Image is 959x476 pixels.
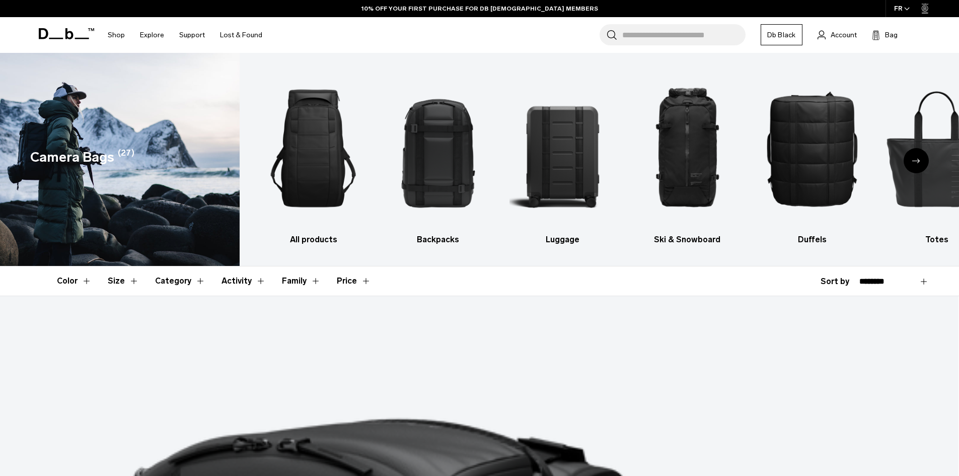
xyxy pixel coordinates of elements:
[904,148,929,173] div: Next slide
[509,68,617,246] a: Db Luggage
[118,147,134,168] span: (27)
[260,234,367,246] h3: All products
[179,17,205,53] a: Support
[634,68,741,229] img: Db
[222,266,266,296] button: Toggle Filter
[220,17,262,53] a: Lost & Found
[385,68,492,246] a: Db Backpacks
[759,68,866,246] a: Db Duffels
[634,68,741,246] li: 4 / 10
[108,17,125,53] a: Shop
[260,68,367,246] a: Db All products
[260,68,367,229] img: Db
[509,234,617,246] h3: Luggage
[872,29,898,41] button: Bag
[361,4,598,13] a: 10% OFF YOUR FIRST PURCHASE FOR DB [DEMOGRAPHIC_DATA] MEMBERS
[634,234,741,246] h3: Ski & Snowboard
[634,68,741,246] a: Db Ski & Snowboard
[885,30,898,40] span: Bag
[100,17,270,53] nav: Main Navigation
[509,68,617,246] li: 3 / 10
[140,17,164,53] a: Explore
[509,68,617,229] img: Db
[282,266,321,296] button: Toggle Filter
[337,266,371,296] button: Toggle Price
[385,68,492,246] li: 2 / 10
[57,266,92,296] button: Toggle Filter
[385,234,492,246] h3: Backpacks
[108,266,139,296] button: Toggle Filter
[30,147,114,168] h1: Camera Bags
[831,30,857,40] span: Account
[385,68,492,229] img: Db
[759,68,866,246] li: 5 / 10
[260,68,367,246] li: 1 / 10
[155,266,205,296] button: Toggle Filter
[761,24,802,45] a: Db Black
[759,234,866,246] h3: Duffels
[759,68,866,229] img: Db
[818,29,857,41] a: Account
